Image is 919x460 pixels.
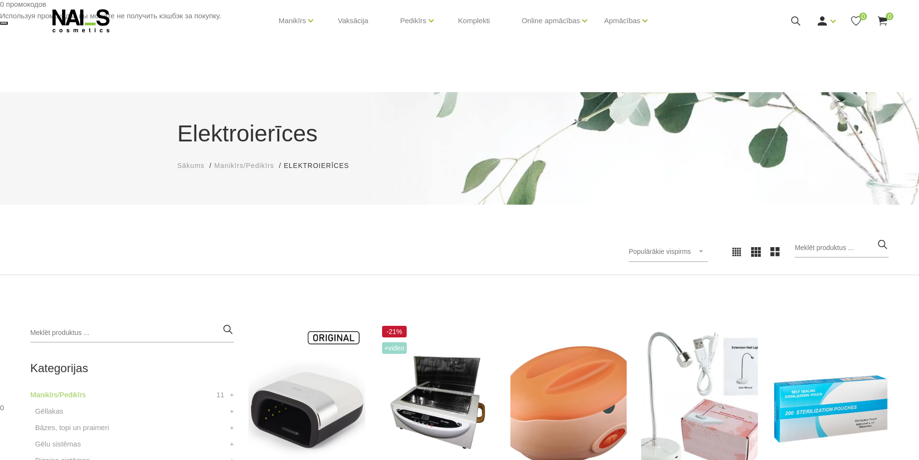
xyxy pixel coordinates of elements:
span: 11 [216,389,224,401]
span: Populārākie vispirms [629,248,691,255]
a: + [230,389,234,401]
span: 0 [859,13,867,20]
span: +Video [382,342,407,354]
h1: Elektroierīces [178,116,742,151]
a: Manikīrs/Pedikīrs [30,389,86,401]
input: Meklēt produktus ... [30,323,234,343]
span: -21% [382,326,407,337]
a: Sākums [178,161,205,171]
a: + [230,422,234,433]
a: Gēllakas [35,405,63,417]
a: 0 [850,15,862,27]
a: Online apmācības [521,1,580,40]
a: + [230,438,234,450]
a: Apmācības [604,1,640,40]
a: Bāzes, topi un praimeri [35,422,109,433]
span: 0 [886,13,893,20]
span: Sākums [178,162,205,169]
h2: Kategorijas [30,362,234,375]
span: Manikīrs/Pedikīrs [214,162,274,169]
a: 0 [877,15,889,27]
a: Manikīrs [279,1,306,40]
a: Gēlu sistēmas [35,438,81,450]
li: Elektroierīces [284,161,358,171]
a: Pedikīrs [400,1,426,40]
input: Meklēt produktus ... [795,238,889,258]
a: + [230,405,234,417]
a: Manikīrs/Pedikīrs [214,161,274,171]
